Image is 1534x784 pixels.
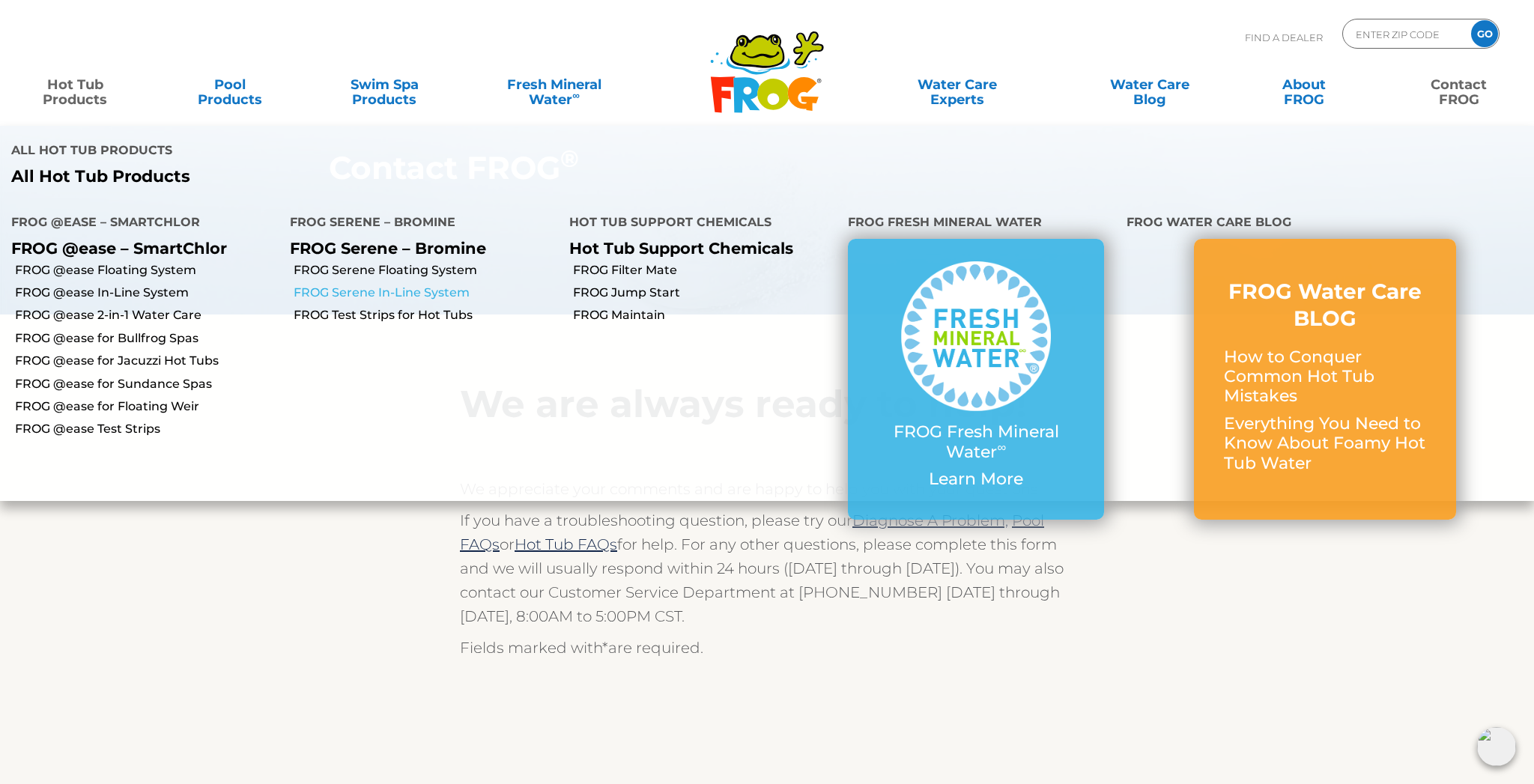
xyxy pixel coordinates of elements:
a: Hot TubProducts [15,70,136,100]
a: FROG Serene In-Line System [294,285,557,301]
a: FROG Maintain [573,307,837,323]
h4: FROG Fresh Mineral Water [848,209,1104,239]
a: AboutFROG [1244,70,1365,100]
a: Fresh MineralWater∞ [479,70,630,100]
a: ContactFROG [1398,70,1519,100]
a: FROG Jump Start [573,285,837,301]
p: FROG Fresh Mineral Water [878,422,1074,462]
a: FROG Filter Mate [573,262,837,279]
p: Learn More [878,470,1074,489]
a: Hot Tub FAQs [515,535,617,553]
a: Diagnose A Problem, [852,511,1008,529]
a: Swim SpaProducts [324,70,445,100]
a: FROG Water Care BLOG How to Conquer Common Hot Tub Mistakes Everything You Need to Know About Foa... [1224,278,1426,481]
h3: FROG Water Care BLOG [1224,278,1426,332]
a: FROG @ease Test Strips [15,421,279,437]
a: FROG @ease for Jacuzzi Hot Tubs [15,353,279,369]
img: openIcon [1477,727,1516,766]
a: FROG @ease Floating System [15,262,279,279]
sup: ∞ [572,89,580,101]
p: FROG Serene – Bromine [290,239,546,258]
a: PoolProducts [170,70,291,100]
a: All Hot Tub Products [11,167,756,186]
h4: Hot Tub Support Chemicals [569,209,825,239]
p: Everything You Need to Know About Foamy Hot Tub Water [1224,414,1426,473]
p: If you have a troubleshooting question, please try our or for help. For any other questions, plea... [460,508,1074,628]
input: Zip Code Form [1354,23,1455,45]
a: FROG Serene Floating System [294,262,557,279]
p: Hot Tub Support Chemicals [569,239,825,258]
h4: FROG @ease – SmartChlor [11,209,267,239]
p: Find A Dealer [1245,19,1323,56]
p: Fields marked with are required. [460,636,1074,660]
a: FROG @ease for Bullfrog Spas [15,330,279,347]
p: How to Conquer Common Hot Tub Mistakes [1224,347,1426,407]
a: FROG @ease for Floating Weir [15,398,279,415]
p: FROG @ease – SmartChlor [11,239,267,258]
a: FROG Fresh Mineral Water∞ Learn More [878,261,1074,496]
a: FROG @ease 2-in-1 Water Care [15,307,279,323]
a: Water CareBlog [1089,70,1210,100]
h4: All Hot Tub Products [11,137,756,167]
h4: FROG Water Care Blog [1127,209,1523,239]
a: FROG @ease In-Line System [15,285,279,301]
input: GO [1471,20,1498,47]
sup: ∞ [997,440,1006,455]
a: Water CareExperts [859,70,1055,100]
a: FROG @ease for Sundance Spas [15,376,279,392]
a: FROG Test Strips for Hot Tubs [294,307,557,323]
h4: FROG Serene – Bromine [290,209,546,239]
